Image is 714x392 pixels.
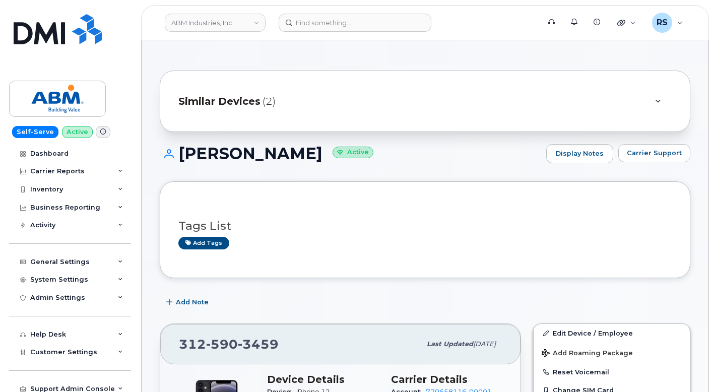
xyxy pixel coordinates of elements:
span: 590 [206,337,238,352]
a: Add tags [178,237,229,249]
a: Display Notes [546,144,613,163]
span: Last updated [427,340,473,348]
button: Add Note [160,293,217,311]
span: 3459 [238,337,279,352]
small: Active [333,147,373,158]
a: Edit Device / Employee [534,324,690,342]
h1: [PERSON_NAME] [160,145,541,162]
button: Add Roaming Package [534,342,690,363]
span: Carrier Support [627,148,682,158]
span: (2) [263,94,276,109]
h3: Carrier Details [391,373,503,385]
h3: Tags List [178,220,672,232]
button: Reset Voicemail [534,363,690,381]
span: [DATE] [473,340,496,348]
span: Add Note [176,297,209,307]
span: Add Roaming Package [542,349,633,359]
span: Similar Devices [178,94,261,109]
button: Carrier Support [618,144,690,162]
span: 312 [179,337,279,352]
h3: Device Details [267,373,379,385]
